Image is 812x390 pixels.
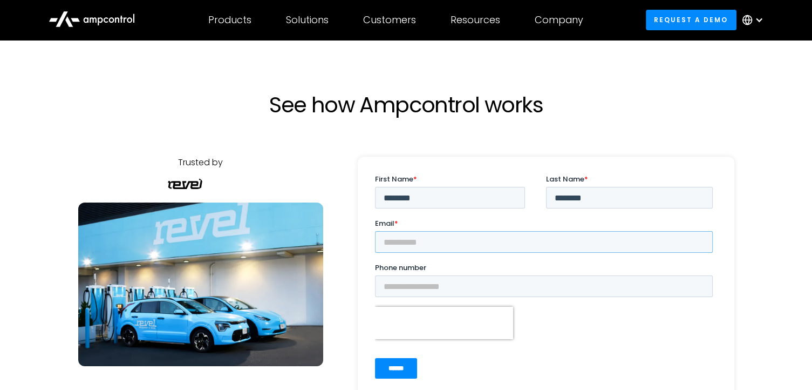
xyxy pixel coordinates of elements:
[375,174,717,388] iframe: Form 0
[363,14,416,26] div: Customers
[535,14,583,26] div: Company
[286,14,329,26] div: Solutions
[208,14,251,26] div: Products
[451,14,500,26] div: Resources
[646,10,736,30] a: Request a demo
[169,92,644,118] h1: See how Ampcontrol works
